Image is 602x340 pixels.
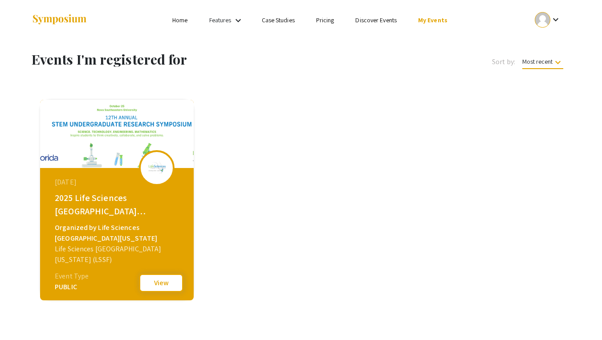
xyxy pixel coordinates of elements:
[55,191,181,218] div: 2025 Life Sciences [GEOGRAPHIC_DATA][US_STATE] STEM Undergraduate Symposium
[32,14,87,26] img: Symposium by ForagerOne
[139,274,183,292] button: View
[209,16,232,24] a: Features
[7,300,38,333] iframe: Chat
[525,10,570,30] button: Expand account dropdown
[233,15,244,26] mat-icon: Expand Features list
[550,14,561,25] mat-icon: Expand account dropdown
[522,57,563,69] span: Most recent
[515,53,570,70] button: Most recent
[55,271,89,282] div: Event Type
[55,177,181,188] div: [DATE]
[55,222,181,244] div: Organized by Life Sciences [GEOGRAPHIC_DATA][US_STATE]
[553,57,563,68] mat-icon: keyboard_arrow_down
[32,51,340,67] h1: Events I'm registered for
[262,16,295,24] a: Case Studies
[143,158,170,178] img: lssfsymposium2025_eventLogo_bcd7ce_.png
[418,16,447,24] a: My Events
[40,100,194,168] img: lssfsymposium2025_eventCoverPhoto_1a8ef6__thumb.png
[55,282,89,292] div: PUBLIC
[55,244,181,265] div: Life Sciences [GEOGRAPHIC_DATA][US_STATE] (LSSF)
[172,16,187,24] a: Home
[355,16,397,24] a: Discover Events
[492,57,515,67] span: Sort by:
[316,16,334,24] a: Pricing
